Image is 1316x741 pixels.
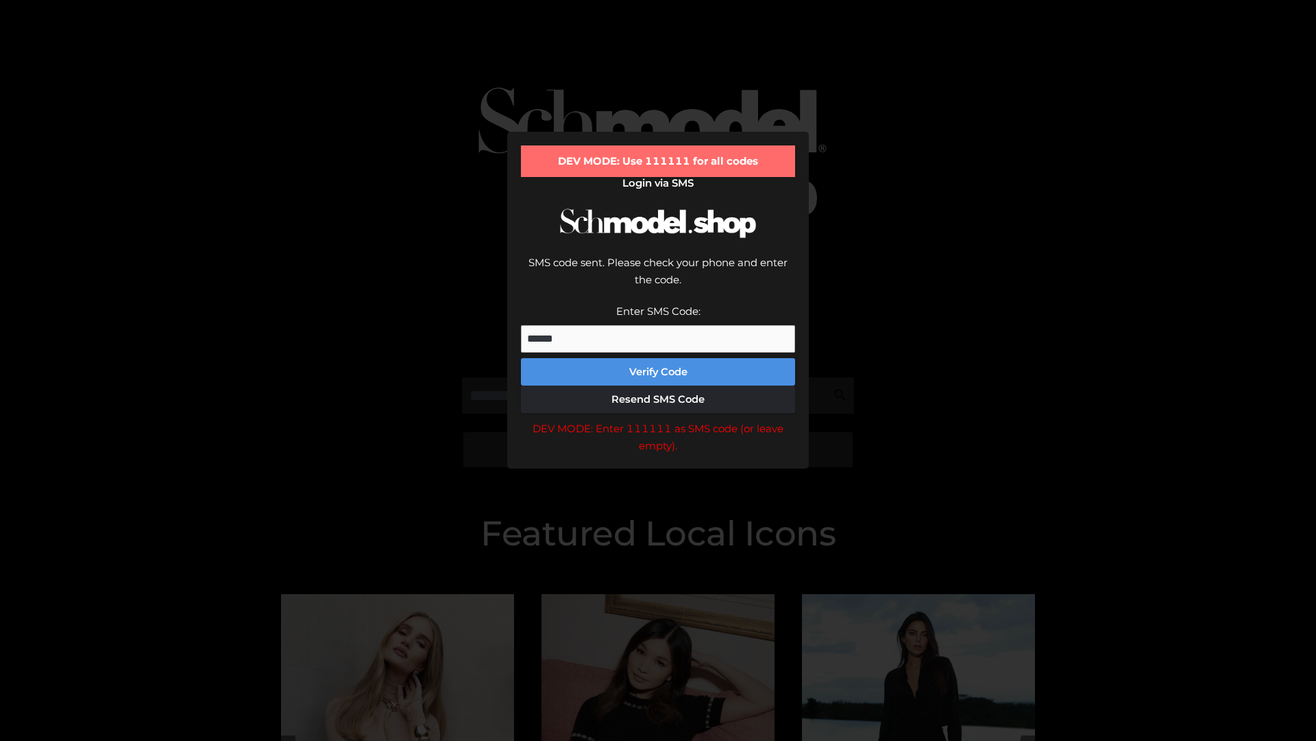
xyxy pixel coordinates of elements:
div: DEV MODE: Enter 111111 as SMS code (or leave empty). [521,420,795,455]
h2: Login via SMS [521,177,795,189]
label: Enter SMS Code: [616,305,700,318]
button: Resend SMS Code [521,386,795,413]
div: DEV MODE: Use 111111 for all codes [521,145,795,177]
div: SMS code sent. Please check your phone and enter the code. [521,254,795,303]
img: Schmodel Logo [555,196,761,250]
button: Verify Code [521,358,795,386]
